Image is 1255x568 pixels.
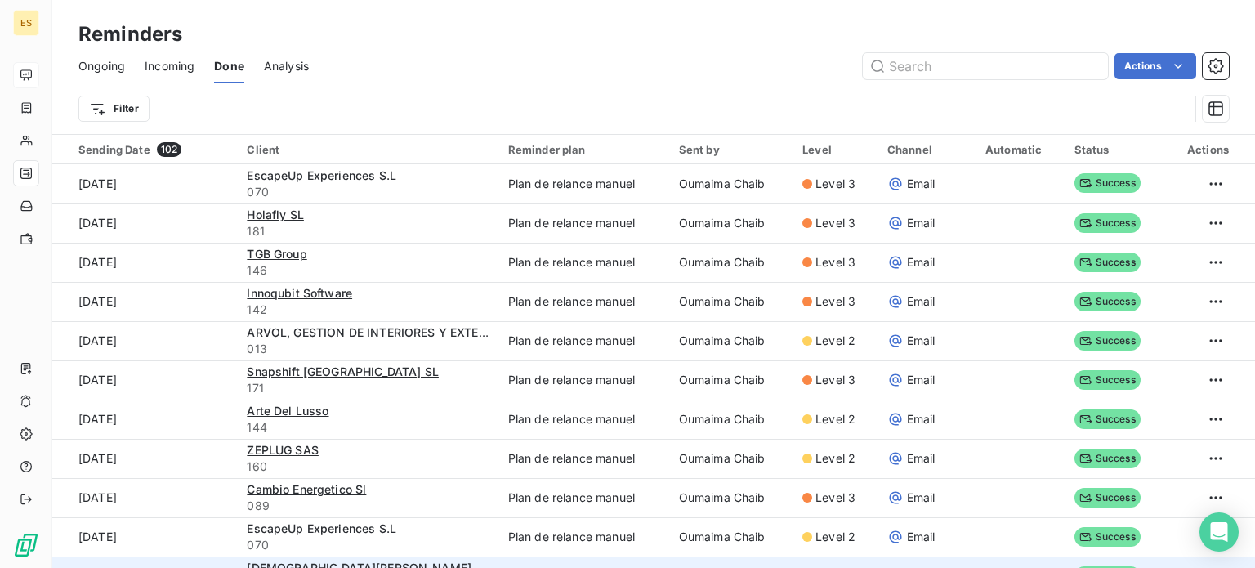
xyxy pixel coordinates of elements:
td: [DATE] [52,203,237,243]
span: Level 3 [815,490,855,506]
td: [DATE] [52,164,237,203]
span: EscapeUp Experiences S.L [247,168,396,182]
td: Oumaima Chaib [669,164,793,203]
span: Email [907,254,936,271]
span: 070 [247,537,488,553]
span: Success [1074,292,1141,311]
span: Email [907,176,936,192]
span: EscapeUp Experiences S.L [247,521,396,535]
span: Level 2 [815,411,855,427]
span: Success [1074,331,1141,351]
td: [DATE] [52,439,237,478]
span: Level 3 [815,215,855,231]
span: Email [907,450,936,467]
span: Success [1074,370,1141,390]
td: Plan de relance manuel [498,360,669,400]
span: Cambio Energetico Sl [247,482,366,496]
span: 089 [247,498,488,514]
div: Level [802,143,868,156]
span: Email [907,333,936,349]
td: Plan de relance manuel [498,478,669,517]
span: Holafly SL [247,208,304,221]
span: Success [1074,253,1141,272]
img: Logo LeanPay [13,532,39,558]
span: Success [1074,173,1141,193]
span: 070 [247,184,488,200]
td: Plan de relance manuel [498,400,669,439]
span: Email [907,411,936,427]
span: Arte Del Lusso [247,404,328,418]
button: Actions [1114,53,1196,79]
td: Plan de relance manuel [498,243,669,282]
span: Success [1074,213,1141,233]
span: Level 3 [815,254,855,271]
td: [DATE] [52,243,237,282]
span: Email [907,372,936,388]
td: Oumaima Chaib [669,517,793,557]
span: Level 3 [815,293,855,310]
span: 181 [247,223,488,239]
span: Analysis [264,58,309,74]
td: Oumaima Chaib [669,243,793,282]
span: 102 [157,142,181,157]
span: Innoqubit Software [247,286,352,300]
span: Email [907,529,936,545]
td: Oumaima Chaib [669,400,793,439]
td: [DATE] [52,400,237,439]
input: Search [863,53,1108,79]
td: Oumaima Chaib [669,360,793,400]
span: Success [1074,409,1141,429]
span: 160 [247,458,488,475]
div: ES [13,10,39,36]
span: Email [907,215,936,231]
td: Oumaima Chaib [669,439,793,478]
span: Client [247,143,279,156]
td: Plan de relance manuel [498,439,669,478]
td: Plan de relance manuel [498,321,669,360]
td: Oumaima Chaib [669,282,793,321]
button: Filter [78,96,150,122]
td: [DATE] [52,321,237,360]
div: Reminder plan [508,143,659,156]
td: Plan de relance manuel [498,203,669,243]
span: ZEPLUG SAS [247,443,319,457]
h3: Reminders [78,20,182,49]
td: Oumaima Chaib [669,321,793,360]
span: Success [1074,527,1141,547]
td: Oumaima Chaib [669,478,793,517]
span: Success [1074,488,1141,508]
span: Ongoing [78,58,125,74]
span: Incoming [145,58,194,74]
span: Level 2 [815,529,855,545]
span: 144 [247,419,488,436]
span: Email [907,293,936,310]
span: Level 3 [815,176,855,192]
span: ARVOL, GESTION DE INTERIORES Y EXTERIORES, S.L.U [247,325,556,339]
span: Level 3 [815,372,855,388]
span: Level 2 [815,450,855,467]
span: Done [214,58,244,74]
span: 013 [247,341,488,357]
span: Email [907,490,936,506]
td: [DATE] [52,478,237,517]
span: 146 [247,262,488,279]
span: Success [1074,449,1141,468]
span: Level 2 [815,333,855,349]
div: Actions [1174,143,1229,156]
div: Automatic [985,143,1055,156]
span: 142 [247,302,488,318]
td: [DATE] [52,282,237,321]
div: Status [1074,143,1155,156]
span: Snapshift [GEOGRAPHIC_DATA] SL [247,365,439,378]
span: 171 [247,380,488,396]
div: Sending Date [78,142,227,157]
td: Plan de relance manuel [498,164,669,203]
div: Sent by [679,143,783,156]
td: [DATE] [52,360,237,400]
div: Channel [887,143,966,156]
td: Plan de relance manuel [498,282,669,321]
td: [DATE] [52,517,237,557]
span: TGB Group [247,247,306,261]
div: Open Intercom Messenger [1199,512,1239,552]
td: Plan de relance manuel [498,517,669,557]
